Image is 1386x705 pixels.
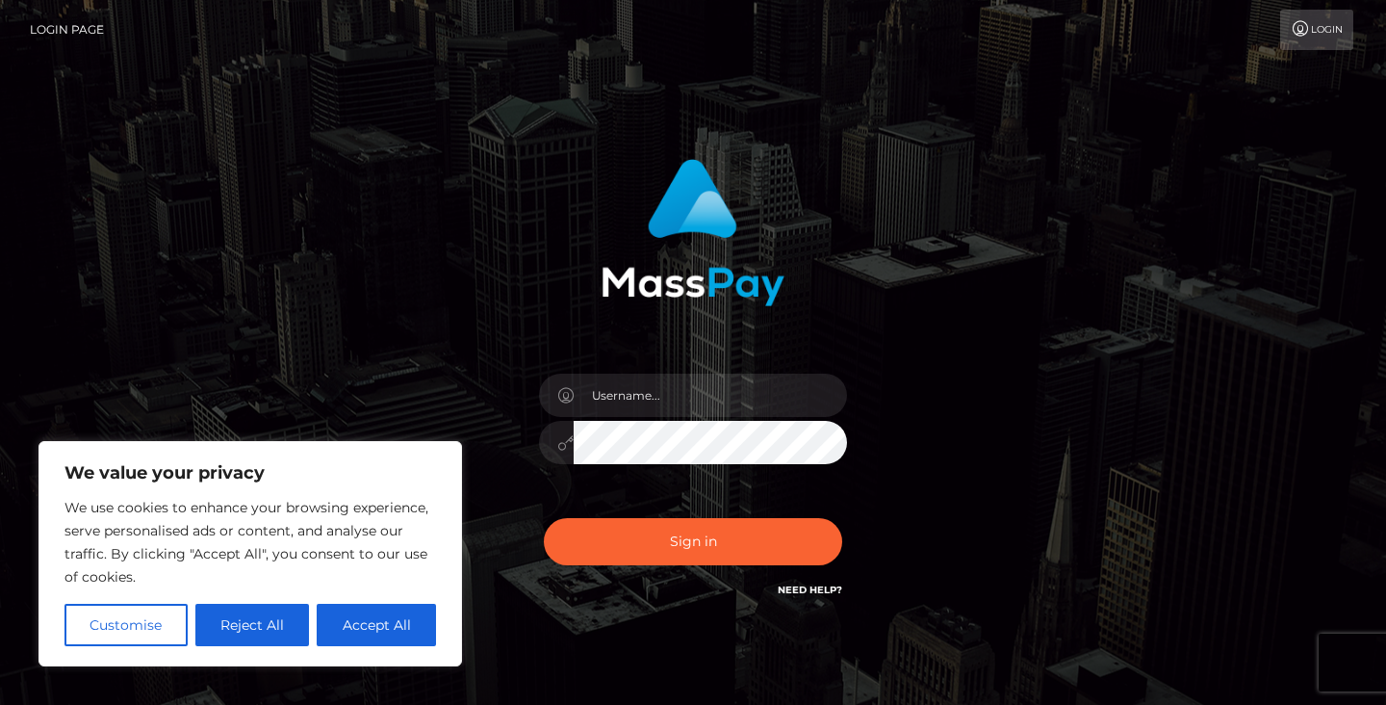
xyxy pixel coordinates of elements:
[64,461,436,484] p: We value your privacy
[317,604,436,646] button: Accept All
[544,518,842,565] button: Sign in
[30,10,104,50] a: Login Page
[64,604,188,646] button: Customise
[602,159,784,306] img: MassPay Login
[64,496,436,588] p: We use cookies to enhance your browsing experience, serve personalised ads or content, and analys...
[1280,10,1353,50] a: Login
[778,584,842,596] a: Need Help?
[38,441,462,666] div: We value your privacy
[195,604,310,646] button: Reject All
[574,374,847,417] input: Username...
